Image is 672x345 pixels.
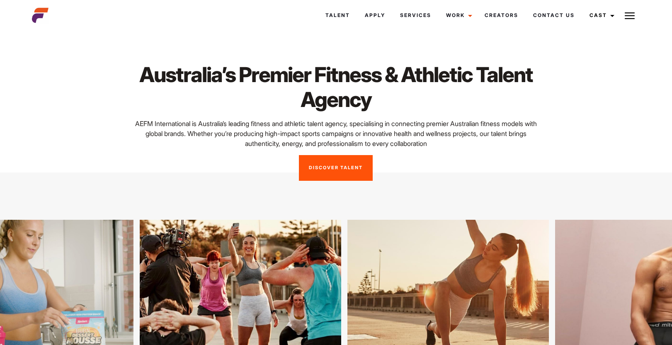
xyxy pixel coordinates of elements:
[526,4,582,27] a: Contact Us
[135,119,537,148] p: AEFM International is Australia’s leading fitness and athletic talent agency, specialising in con...
[393,4,439,27] a: Services
[625,11,635,21] img: Burger icon
[439,4,477,27] a: Work
[135,62,537,112] h1: Australia’s Premier Fitness & Athletic Talent Agency
[32,7,49,24] img: cropped-aefm-brand-fav-22-square.png
[299,155,373,181] a: Discover Talent
[582,4,619,27] a: Cast
[318,4,357,27] a: Talent
[357,4,393,27] a: Apply
[477,4,526,27] a: Creators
